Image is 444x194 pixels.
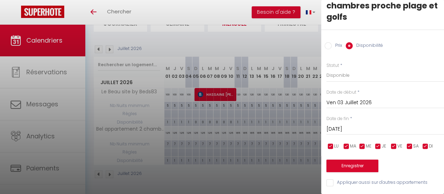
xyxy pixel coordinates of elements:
label: Disponibilité [353,42,383,50]
span: LU [334,143,339,150]
iframe: Chat [414,162,439,189]
span: MA [350,143,356,150]
span: JE [382,143,386,150]
label: Statut [326,62,339,69]
label: Date de début [326,89,356,96]
label: Date de fin [326,115,349,122]
button: Enregistrer [326,159,378,172]
span: SA [413,143,419,150]
button: Ouvrir le widget de chat LiveChat [6,3,27,24]
label: Prix [332,42,342,50]
span: VE [397,143,402,150]
span: DI [429,143,433,150]
span: ME [366,143,371,150]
